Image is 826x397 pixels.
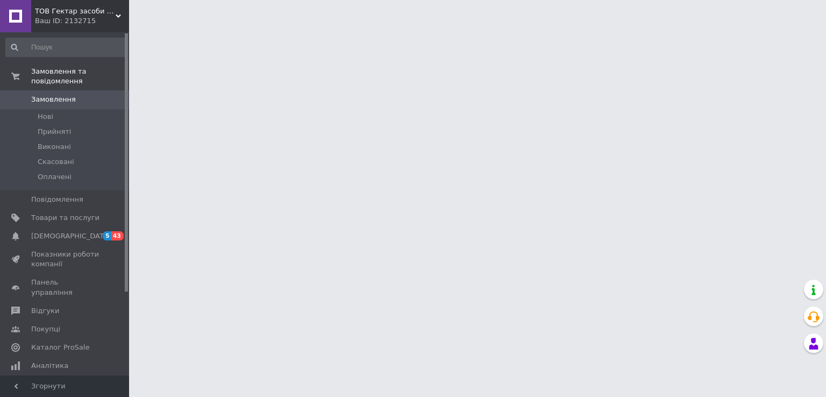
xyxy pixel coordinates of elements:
[31,306,59,316] span: Відгуки
[111,231,124,240] span: 43
[38,157,74,167] span: Скасовані
[31,250,99,269] span: Показники роботи компанії
[35,6,116,16] span: ТОВ Гектар засоби захисту рослин, агрохімія та посівний матеріал, продаж оптом та в роздріб.
[31,231,111,241] span: [DEMOGRAPHIC_DATA]
[38,127,71,137] span: Прийняті
[31,195,83,204] span: Повідомлення
[5,38,127,57] input: Пошук
[31,324,60,334] span: Покупці
[31,95,76,104] span: Замовлення
[38,172,72,182] span: Оплачені
[31,278,99,297] span: Панель управління
[38,112,53,122] span: Нові
[31,343,89,352] span: Каталог ProSale
[38,142,71,152] span: Виконані
[103,231,111,240] span: 5
[31,213,99,223] span: Товари та послуги
[31,67,129,86] span: Замовлення та повідомлення
[31,361,68,371] span: Аналітика
[35,16,129,26] div: Ваш ID: 2132715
